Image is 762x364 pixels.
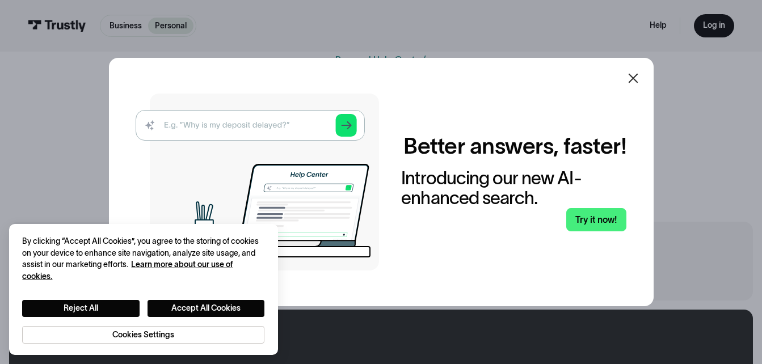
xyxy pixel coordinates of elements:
div: Privacy [22,235,264,344]
button: Cookies Settings [22,326,264,344]
button: Accept All Cookies [148,300,264,317]
a: Try it now! [566,208,627,231]
h2: Better answers, faster! [403,133,626,159]
div: Introducing our new AI-enhanced search. [401,168,626,208]
div: By clicking “Accept All Cookies”, you agree to the storing of cookies on your device to enhance s... [22,235,264,282]
button: Reject All [22,300,139,317]
div: Cookie banner [9,224,278,355]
